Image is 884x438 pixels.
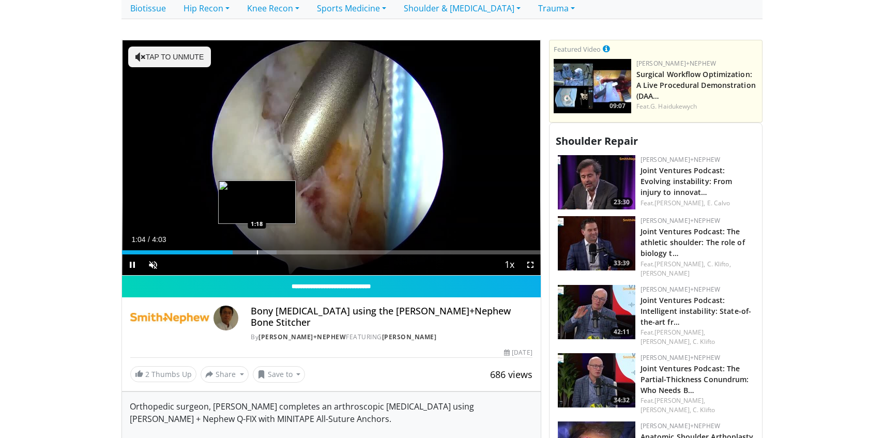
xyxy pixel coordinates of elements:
img: 68d4790e-0872-429d-9d74-59e6247d6199.150x105_q85_crop-smart_upscale.jpg [558,155,635,209]
div: [DATE] [504,348,532,357]
div: Feat. [636,102,758,111]
a: 34:32 [558,353,635,407]
a: [PERSON_NAME]+Nephew [641,285,720,294]
div: Feat. [641,396,754,415]
a: Joint Ventures Podcast: The athletic shoulder: The role of biology t… [641,226,745,258]
a: Joint Ventures Podcast: Intelligent instability: State-of-the-art fr… [641,295,751,327]
a: E. Calvo [707,199,730,207]
div: Feat. [641,199,754,208]
span: 23:30 [611,198,633,207]
a: 33:39 [558,216,635,270]
a: Joint Ventures Podcast: The Partial-Thickness Conundrum: Who Needs B… [641,364,749,395]
div: By FEATURING [251,333,532,342]
a: C. Klifto [693,405,715,414]
small: Featured Video [554,44,601,54]
a: C. Klifto [693,337,715,346]
a: Surgical Workflow Optimization: A Live Procedural Demonstration (DAA… [636,69,756,101]
a: [PERSON_NAME]+Nephew [641,353,720,362]
button: Tap to unmute [128,47,211,67]
img: image.jpeg [218,180,296,224]
span: 1:04 [131,235,145,244]
span: 4:03 [152,235,166,244]
img: bcfc90b5-8c69-4b20-afee-af4c0acaf118.150x105_q85_crop-smart_upscale.jpg [554,59,631,113]
a: C. Klifto, [707,260,731,268]
span: 33:39 [611,259,633,268]
a: 09:07 [554,59,631,113]
button: Pause [122,254,143,275]
a: [PERSON_NAME]+Nephew [641,421,720,430]
a: [PERSON_NAME], [654,260,705,268]
span: 42:11 [611,327,633,337]
a: [PERSON_NAME]+Nephew [636,59,716,68]
img: f5a36523-4014-4b26-ba0a-1980c1b51253.150x105_q85_crop-smart_upscale.jpg [558,216,635,270]
button: Save to [253,366,306,383]
button: Fullscreen [520,254,541,275]
button: Share [201,366,249,383]
a: [PERSON_NAME] [641,269,690,278]
button: Playback Rate [499,254,520,275]
video-js: Video Player [122,40,541,276]
a: [PERSON_NAME]+Nephew [641,216,720,225]
img: 68fb0319-defd-40d2-9a59-ac066b7d8959.150x105_q85_crop-smart_upscale.jpg [558,285,635,339]
span: 2 [145,369,149,379]
h4: Bony [MEDICAL_DATA] using the [PERSON_NAME]+Nephew Bone Stitcher [251,306,532,328]
div: Feat. [641,328,754,346]
a: [PERSON_NAME], [654,328,705,337]
a: [PERSON_NAME]+Nephew [641,155,720,164]
a: [PERSON_NAME], [654,199,705,207]
a: 2 Thumbs Up [130,366,196,382]
a: [PERSON_NAME] [382,333,437,341]
a: [PERSON_NAME], [641,405,691,414]
a: Joint Ventures Podcast: Evolving instability: From injury to innovat… [641,165,733,197]
a: 23:30 [558,155,635,209]
a: [PERSON_NAME], [654,396,705,405]
a: [PERSON_NAME]+Nephew [258,333,346,341]
a: G. Haidukewych [650,102,697,111]
span: / [148,235,150,244]
img: Smith+Nephew [130,306,209,330]
span: 09:07 [606,101,629,111]
img: Avatar [214,306,238,330]
span: 686 views [490,368,532,381]
div: Progress Bar [122,250,541,254]
div: Feat. [641,260,754,278]
a: 42:11 [558,285,635,339]
span: Shoulder Repair [556,134,638,148]
span: 34:32 [611,396,633,405]
img: 5807bf09-abca-4062-84b7-711dbcc3ea56.150x105_q85_crop-smart_upscale.jpg [558,353,635,407]
button: Unmute [143,254,163,275]
a: [PERSON_NAME], [641,337,691,346]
